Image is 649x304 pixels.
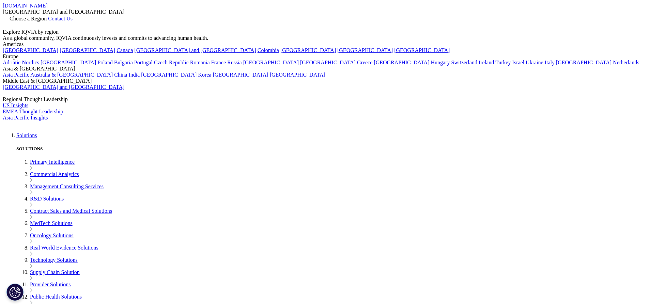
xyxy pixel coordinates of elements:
a: [DOMAIN_NAME] [3,3,48,9]
a: Ireland [479,60,494,65]
a: [GEOGRAPHIC_DATA] [270,72,325,78]
a: Canada [117,47,133,53]
a: Public Health Solutions [30,294,82,300]
a: Real World Evidence Solutions [30,245,98,251]
div: As a global community, IQVIA continuously invests and commits to advancing human health. [3,35,646,41]
a: Turkey [495,60,511,65]
span: Choose a Region [10,16,47,21]
a: China [114,72,127,78]
a: Colombia [258,47,279,53]
a: Nordics [22,60,39,65]
a: Netherlands [613,60,639,65]
div: Explore IQVIA by region [3,29,646,35]
a: Australia & [GEOGRAPHIC_DATA] [30,72,113,78]
a: [GEOGRAPHIC_DATA] [41,60,96,65]
a: Asia Pacific Insights [3,115,48,121]
a: Hungary [431,60,450,65]
a: Commercial Analytics [30,171,79,177]
a: EMEA Thought Leadership [3,109,63,114]
div: Middle East & [GEOGRAPHIC_DATA] [3,78,646,84]
a: India [128,72,140,78]
div: Europe [3,53,646,60]
a: Technology Solutions [30,257,78,263]
a: [GEOGRAPHIC_DATA] [60,47,115,53]
a: Italy [545,60,555,65]
button: Cookies Settings [6,284,24,301]
div: Americas [3,41,646,47]
a: [GEOGRAPHIC_DATA] [556,60,612,65]
a: Management Consulting Services [30,183,104,189]
a: [GEOGRAPHIC_DATA] [213,72,268,78]
a: Contact Us [48,16,73,21]
a: France [211,60,226,65]
a: Ukraine [526,60,543,65]
a: Contract Sales and Medical Solutions [30,208,112,214]
a: Portugal [134,60,153,65]
a: US Insights [3,102,28,108]
a: [GEOGRAPHIC_DATA] [243,60,299,65]
a: Korea [198,72,211,78]
a: [GEOGRAPHIC_DATA] [394,47,450,53]
h5: SOLUTIONS [16,146,646,151]
div: Regional Thought Leadership [3,96,646,102]
a: [GEOGRAPHIC_DATA] [141,72,197,78]
a: Primary Intelligence [30,159,75,165]
a: [GEOGRAPHIC_DATA] [337,47,393,53]
a: Solutions [16,132,37,138]
a: [GEOGRAPHIC_DATA] [374,60,429,65]
div: [GEOGRAPHIC_DATA] and [GEOGRAPHIC_DATA] [3,9,646,15]
a: [GEOGRAPHIC_DATA] and [GEOGRAPHIC_DATA] [134,47,256,53]
a: Provider Solutions [30,282,71,287]
a: Czech Republic [154,60,189,65]
a: Romania [190,60,210,65]
a: Greece [357,60,372,65]
a: Poland [97,60,112,65]
a: Russia [227,60,242,65]
a: Supply Chain Solution [30,269,80,275]
a: Bulgaria [114,60,133,65]
a: Oncology Solutions [30,233,74,238]
a: [GEOGRAPHIC_DATA] [300,60,356,65]
a: Israel [512,60,525,65]
a: [GEOGRAPHIC_DATA] [280,47,336,53]
a: Asia Pacific [3,72,29,78]
a: Switzerland [451,60,477,65]
a: [GEOGRAPHIC_DATA] and [GEOGRAPHIC_DATA] [3,84,124,90]
a: MedTech Solutions [30,220,73,226]
a: [GEOGRAPHIC_DATA] [3,47,58,53]
a: R&D Solutions [30,196,64,202]
div: Asia & [GEOGRAPHIC_DATA] [3,66,646,72]
a: Adriatic [3,60,20,65]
